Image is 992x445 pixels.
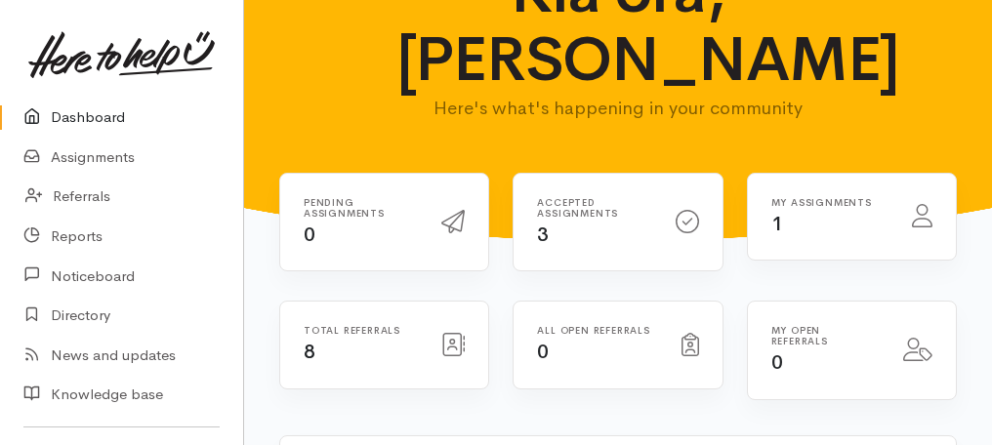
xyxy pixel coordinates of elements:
[771,197,889,208] h6: My assignments
[304,340,315,364] span: 8
[396,95,841,122] p: Here's what's happening in your community
[771,212,783,236] span: 1
[304,197,418,219] h6: Pending assignments
[537,340,549,364] span: 0
[304,325,418,336] h6: Total referrals
[537,197,651,219] h6: Accepted assignments
[537,325,657,336] h6: All open referrals
[771,325,880,346] h6: My open referrals
[771,350,783,375] span: 0
[537,222,549,247] span: 3
[304,222,315,247] span: 0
